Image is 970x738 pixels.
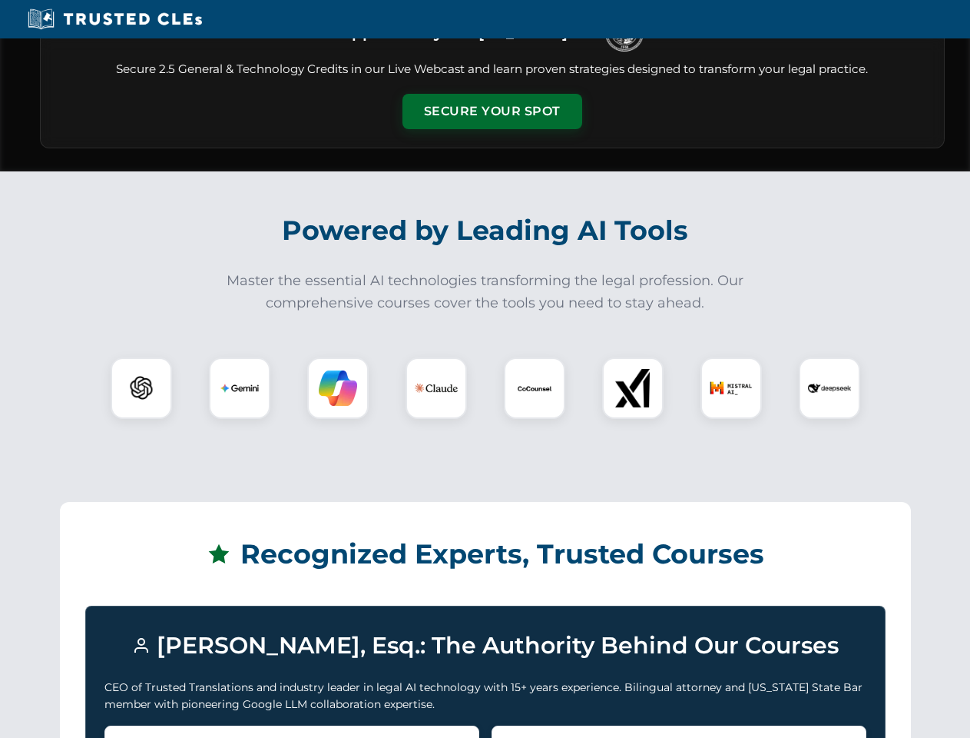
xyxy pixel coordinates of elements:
[319,369,357,407] img: Copilot Logo
[602,357,664,419] div: xAI
[808,367,851,410] img: DeepSeek Logo
[209,357,270,419] div: Gemini
[799,357,860,419] div: DeepSeek
[111,357,172,419] div: ChatGPT
[504,357,565,419] div: CoCounsel
[59,61,925,78] p: Secure 2.5 General & Technology Credits in our Live Webcast and learn proven strategies designed ...
[406,357,467,419] div: Claude
[710,367,753,410] img: Mistral AI Logo
[217,270,754,314] p: Master the essential AI technologies transforming the legal profession. Our comprehensive courses...
[85,527,886,581] h2: Recognized Experts, Trusted Courses
[415,367,458,410] img: Claude Logo
[104,679,866,713] p: CEO of Trusted Translations and industry leader in legal AI technology with 15+ years experience....
[402,94,582,129] button: Secure Your Spot
[220,369,259,407] img: Gemini Logo
[23,8,207,31] img: Trusted CLEs
[515,369,554,407] img: CoCounsel Logo
[614,369,652,407] img: xAI Logo
[104,625,866,667] h3: [PERSON_NAME], Esq.: The Authority Behind Our Courses
[700,357,762,419] div: Mistral AI
[307,357,369,419] div: Copilot
[119,366,164,411] img: ChatGPT Logo
[60,204,911,258] h2: Powered by Leading AI Tools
